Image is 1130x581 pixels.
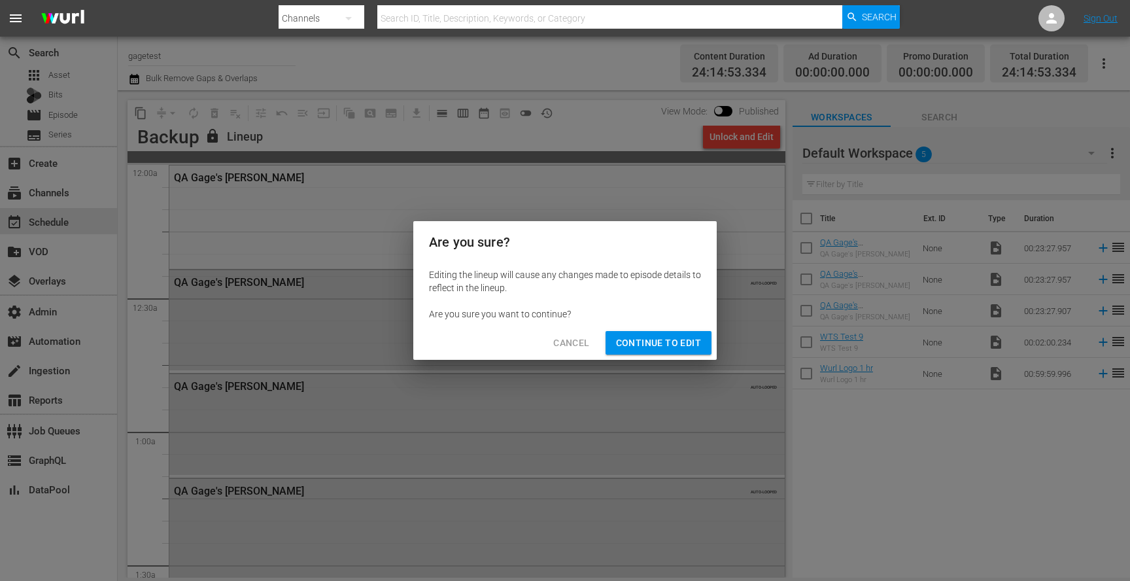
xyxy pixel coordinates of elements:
span: Continue to Edit [616,335,701,351]
button: Continue to Edit [606,331,711,355]
a: Sign Out [1084,13,1118,24]
div: Editing the lineup will cause any changes made to episode details to reflect in the lineup. [429,268,701,294]
span: menu [8,10,24,26]
img: ans4CAIJ8jUAAAAAAAAAAAAAAAAAAAAAAAAgQb4GAAAAAAAAAAAAAAAAAAAAAAAAJMjXAAAAAAAAAAAAAAAAAAAAAAAAgAT5G... [31,3,94,34]
h2: Are you sure? [429,232,701,253]
div: Are you sure you want to continue? [429,308,701,321]
span: Search [862,5,897,29]
button: Cancel [543,331,600,355]
span: Cancel [553,335,589,351]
